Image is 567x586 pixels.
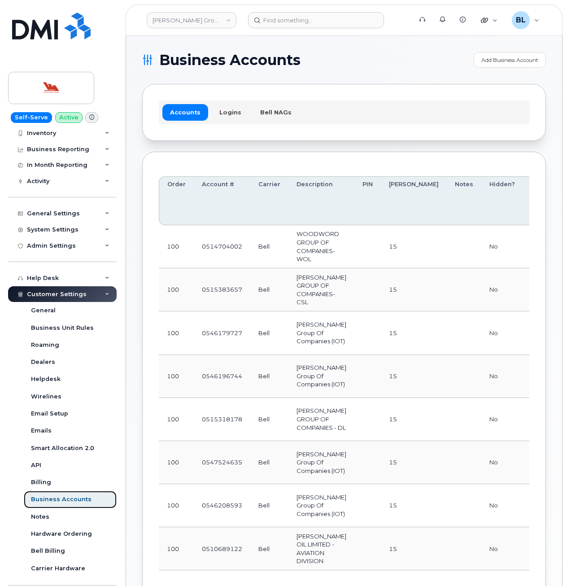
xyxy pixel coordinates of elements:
[250,484,288,527] td: Bell
[250,355,288,398] td: Bell
[481,355,523,398] td: No
[381,225,447,268] td: 15
[250,176,288,225] th: Carrier
[194,398,250,441] td: 0515318178
[159,176,194,225] th: Order
[194,311,250,354] td: 0546179727
[481,268,523,311] td: No
[381,311,447,354] td: 15
[481,527,523,570] td: No
[250,225,288,268] td: Bell
[481,441,523,484] td: No
[194,176,250,225] th: Account #
[354,176,381,225] th: PIN
[250,268,288,311] td: Bell
[288,484,354,527] td: [PERSON_NAME] Group Of Companies (IOT)
[159,53,301,67] span: Business Accounts
[381,355,447,398] td: 15
[288,441,354,484] td: [PERSON_NAME] Group Of Companies (IOT)
[159,355,194,398] td: 100
[481,484,523,527] td: No
[159,484,194,527] td: 100
[194,484,250,527] td: 0546208593
[159,441,194,484] td: 100
[159,225,194,268] td: 100
[481,176,523,225] th: Hidden?
[481,311,523,354] td: No
[159,398,194,441] td: 100
[250,311,288,354] td: Bell
[381,398,447,441] td: 15
[212,104,249,120] a: Logins
[159,527,194,570] td: 100
[253,104,299,120] a: Bell NAGs
[288,225,354,268] td: WOODWORD GROUP OF COMPANIES-WOL
[481,225,523,268] td: No
[481,398,523,441] td: No
[194,441,250,484] td: 0547524635
[381,176,447,225] th: [PERSON_NAME]
[194,355,250,398] td: 0546196744
[381,484,447,527] td: 15
[288,398,354,441] td: [PERSON_NAME] GROUP OF COMPANIES - DL
[523,176,565,225] th: No updates via carrier import
[381,441,447,484] td: 15
[447,176,481,225] th: Notes
[381,268,447,311] td: 15
[194,225,250,268] td: 0514704002
[288,268,354,311] td: [PERSON_NAME] GROUP OF COMPANIES- CSL
[250,527,288,570] td: Bell
[159,311,194,354] td: 100
[288,355,354,398] td: [PERSON_NAME] Group Of Companies (IOT)
[162,104,208,120] a: Accounts
[288,176,354,225] th: Description
[474,52,546,68] a: Add Business Account
[250,398,288,441] td: Bell
[194,527,250,570] td: 0510689122
[381,527,447,570] td: 15
[250,441,288,484] td: Bell
[288,311,354,354] td: [PERSON_NAME] Group Of Companies (IOT)
[288,527,354,570] td: [PERSON_NAME] OIL LIMITED - AVIATION DIVISION
[159,268,194,311] td: 100
[194,268,250,311] td: 0515383657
